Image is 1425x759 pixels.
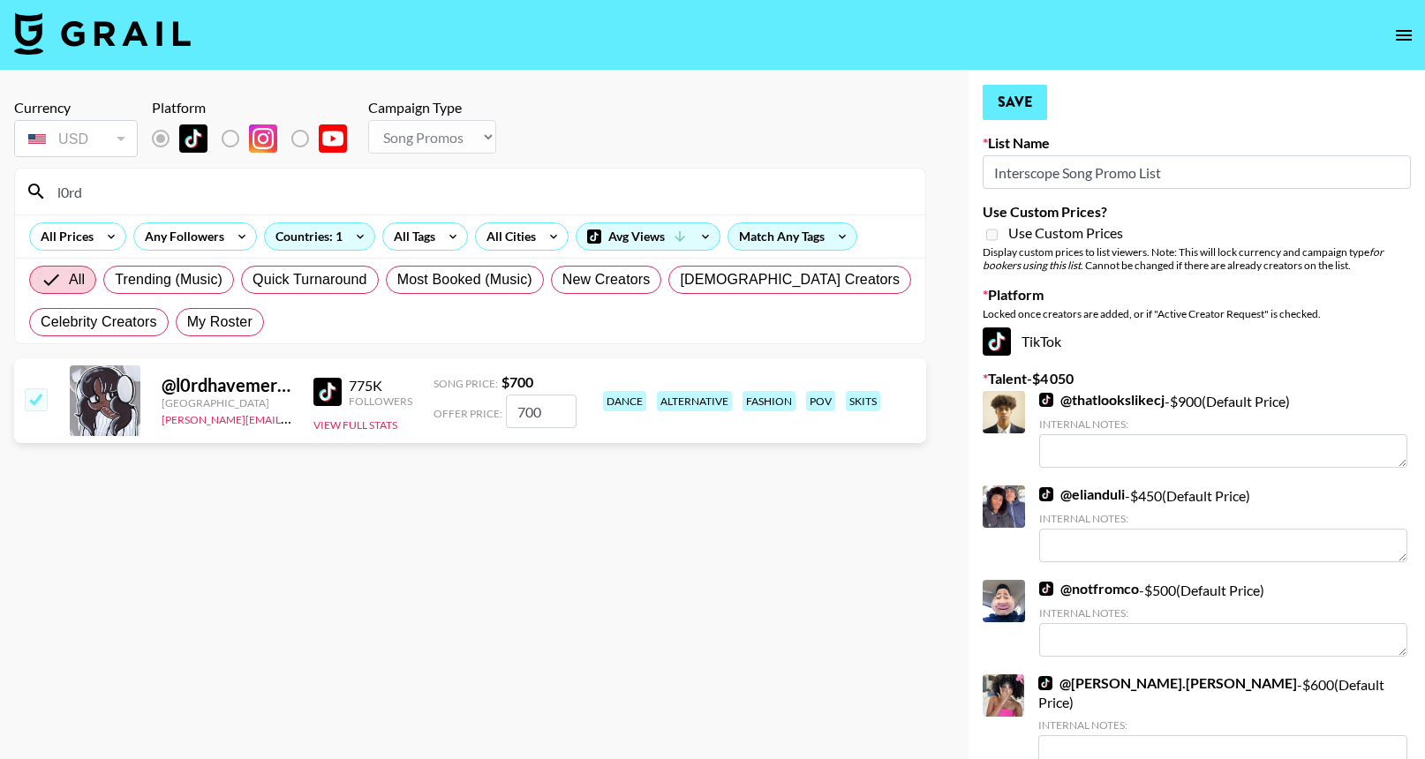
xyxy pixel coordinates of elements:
[1008,224,1123,242] span: Use Custom Prices
[434,407,502,420] span: Offer Price:
[162,410,591,426] a: [PERSON_NAME][EMAIL_ADDRESS][PERSON_NAME][PERSON_NAME][DOMAIN_NAME]
[368,99,496,116] div: Campaign Type
[728,223,856,250] div: Match Any Tags
[14,12,191,55] img: Grail Talent
[1386,18,1421,53] button: open drawer
[18,124,134,154] div: USD
[1038,676,1052,690] img: TikTok
[501,373,533,390] strong: $ 700
[983,370,1411,387] label: Talent - $ 4 050
[577,223,720,250] div: Avg Views
[983,307,1411,320] div: Locked once creators are added, or if "Active Creator Request" is checked.
[162,396,292,410] div: [GEOGRAPHIC_DATA]
[680,269,900,290] span: [DEMOGRAPHIC_DATA] Creators
[1038,718,1407,732] div: Internal Notes:
[14,116,138,161] div: Remove selected talent to change your currency
[187,312,253,333] span: My Roster
[1039,580,1139,597] a: @notfromco
[1039,391,1407,468] div: - $ 900 (Default Price)
[1039,512,1407,525] div: Internal Notes:
[162,374,292,396] div: @ l0rdhavemercii
[115,269,222,290] span: Trending (Music)
[30,223,97,250] div: All Prices
[349,395,412,408] div: Followers
[1039,487,1053,501] img: TikTok
[265,223,374,250] div: Countries: 1
[134,223,228,250] div: Any Followers
[983,327,1411,356] div: TikTok
[476,223,539,250] div: All Cities
[806,391,835,411] div: pov
[983,286,1411,304] label: Platform
[383,223,439,250] div: All Tags
[1039,582,1053,596] img: TikTok
[14,99,138,116] div: Currency
[249,124,277,153] img: Instagram
[743,391,795,411] div: fashion
[349,377,412,395] div: 775K
[47,177,915,206] input: Search by User Name
[253,269,367,290] span: Quick Turnaround
[152,99,361,116] div: Platform
[179,124,207,153] img: TikTok
[983,85,1047,120] button: Save
[313,418,397,432] button: View Full Stats
[1038,674,1297,692] a: @[PERSON_NAME].[PERSON_NAME]
[1039,417,1407,431] div: Internal Notes:
[1039,580,1407,657] div: - $ 500 (Default Price)
[846,391,880,411] div: skits
[1039,393,1053,407] img: TikTok
[319,124,347,153] img: YouTube
[983,245,1411,272] div: Display custom prices to list viewers. Note: This will lock currency and campaign type . Cannot b...
[434,377,498,390] span: Song Price:
[506,395,577,428] input: 700
[983,327,1011,356] img: TikTok
[69,269,85,290] span: All
[1039,485,1125,503] a: @elianduli
[1039,485,1407,562] div: - $ 450 (Default Price)
[152,120,361,157] div: List locked to TikTok.
[603,391,646,411] div: dance
[313,378,342,406] img: TikTok
[1039,606,1407,620] div: Internal Notes:
[397,269,532,290] span: Most Booked (Music)
[657,391,732,411] div: alternative
[983,203,1411,221] label: Use Custom Prices?
[562,269,651,290] span: New Creators
[983,245,1384,272] em: for bookers using this list
[1039,391,1165,409] a: @thatlookslikecj
[41,312,157,333] span: Celebrity Creators
[983,134,1411,152] label: List Name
